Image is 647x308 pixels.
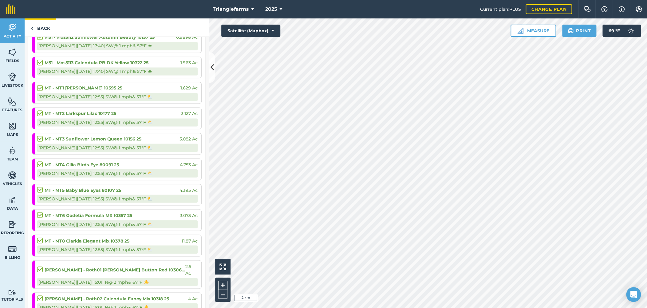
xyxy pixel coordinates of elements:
[562,25,597,37] button: Print
[625,25,637,37] img: svg+xml;base64,PD94bWwgdmVyc2lvbj0iMS4wIiBlbmNvZGluZz0idXRmLTgiPz4KPCEtLSBHZW5lcmF0b3I6IEFkb2JlIE...
[219,263,226,270] img: Four arrows, one pointing top left, one top right, one bottom right and the last bottom left
[8,23,17,32] img: svg+xml;base64,PD94bWwgdmVyc2lvbj0iMS4wIiBlbmNvZGluZz0idXRmLTgiPz4KPCEtLSBHZW5lcmF0b3I6IEFkb2JlIE...
[176,34,198,41] span: 0.9898 Ac
[45,34,155,41] strong: M51 - Mos5112 Sunflower Autumn Beauty 10157 25
[180,187,198,193] span: 4.395 Ac
[618,6,625,13] img: svg+xml;base64,PHN2ZyB4bWxucz0iaHR0cDovL3d3dy53My5vcmcvMjAwMC9zdmciIHdpZHRoPSIxNyIgaGVpZ2h0PSIxNy...
[221,25,280,37] button: Satellite (Mapbox)
[8,195,17,204] img: svg+xml;base64,PD94bWwgdmVyc2lvbj0iMS4wIiBlbmNvZGluZz0idXRmLTgiPz4KPCEtLSBHZW5lcmF0b3I6IEFkb2JlIE...
[37,144,198,152] div: [PERSON_NAME] | [DATE] 12:55 | SW @ 1 mph & 57 ° F ⛅️
[180,136,198,142] span: 5.082 Ac
[37,195,198,203] div: [PERSON_NAME] | [DATE] 12:55 | SW @ 1 mph & 57 ° F ⛅️
[37,42,198,50] div: [PERSON_NAME] | [DATE] 17:40 | SW @ 1 mph & 57 ° F 🌧
[185,263,198,277] span: 2.5 Ac
[45,59,148,66] strong: M51 - Mos5113 Calendula PB DK Yellow 10322 25
[37,278,198,286] div: [PERSON_NAME] | [DATE] 15:01 | N @ 2 mph & 67 ° F ☀️
[180,85,198,91] span: 1.629 Ac
[635,6,642,12] img: A cog icon
[45,136,141,142] strong: MT - MT3 Sunflower Lemon Queen 10156 25
[45,295,169,302] strong: [PERSON_NAME] - Roth02 Calendula Fancy Mix 10318 25
[602,25,641,37] button: 69 °F
[188,295,198,302] span: 4 Ac
[601,6,608,12] img: A question mark icon
[8,171,17,180] img: svg+xml;base64,PD94bWwgdmVyc2lvbj0iMS4wIiBlbmNvZGluZz0idXRmLTgiPz4KPCEtLSBHZW5lcmF0b3I6IEFkb2JlIE...
[583,6,591,12] img: Two speech bubbles overlapping with the left bubble in the forefront
[511,25,556,37] button: Measure
[8,48,17,57] img: svg+xml;base64,PHN2ZyB4bWxucz0iaHR0cDovL3d3dy53My5vcmcvMjAwMC9zdmciIHdpZHRoPSI1NiIgaGVpZ2h0PSI2MC...
[25,18,56,37] a: Back
[213,6,249,13] span: Trianglefarms
[45,237,129,244] strong: MT - MT8 Clarkia Elegant Mix 10378 25
[45,161,119,168] strong: MT - MT4 Gilia Birds-Eye 80091 25
[609,25,620,37] span: 69 ° F
[31,25,34,32] img: svg+xml;base64,PHN2ZyB4bWxucz0iaHR0cDovL3d3dy53My5vcmcvMjAwMC9zdmciIHdpZHRoPSI5IiBoZWlnaHQ9IjI0Ii...
[8,220,17,229] img: svg+xml;base64,PD94bWwgdmVyc2lvbj0iMS4wIiBlbmNvZGluZz0idXRmLTgiPz4KPCEtLSBHZW5lcmF0b3I6IEFkb2JlIE...
[180,161,198,168] span: 4.753 Ac
[526,4,572,14] a: Change plan
[45,266,185,273] strong: [PERSON_NAME] - Roth01 [PERSON_NAME] Button Red 10306 25
[180,59,198,66] span: 1.963 Ac
[6,4,15,14] img: fieldmargin Logo
[517,28,523,34] img: Ruler icon
[37,93,198,101] div: [PERSON_NAME] | [DATE] 12:55 | SW @ 1 mph & 57 ° F ⛅️
[265,6,277,13] span: 2025
[8,290,17,295] img: svg+xml;base64,PD94bWwgdmVyc2lvbj0iMS4wIiBlbmNvZGluZz0idXRmLTgiPz4KPCEtLSBHZW5lcmF0b3I6IEFkb2JlIE...
[45,187,121,193] strong: MT - MT5 Baby Blue Eyes 80107 25
[45,110,116,117] strong: MT - MT2 Larkspur Lilac 10177 25
[37,67,198,75] div: [PERSON_NAME] | [DATE] 17:40 | SW @ 1 mph & 57 ° F 🌧
[626,287,641,302] div: Open Intercom Messenger
[182,237,198,244] span: 11.87 Ac
[37,118,198,126] div: [PERSON_NAME] | [DATE] 12:55 | SW @ 1 mph & 57 ° F ⛅️
[45,85,122,91] strong: MT - MT1 [PERSON_NAME] 10595 25
[37,169,198,177] div: [PERSON_NAME] | [DATE] 12:55 | SW @ 1 mph & 57 ° F ⛅️
[218,290,227,299] button: –
[180,212,198,219] span: 3.073 Ac
[181,110,198,117] span: 3.127 Ac
[8,244,17,254] img: svg+xml;base64,PD94bWwgdmVyc2lvbj0iMS4wIiBlbmNvZGluZz0idXRmLTgiPz4KPCEtLSBHZW5lcmF0b3I6IEFkb2JlIE...
[480,6,521,13] span: Current plan : PLUS
[218,281,227,290] button: +
[8,121,17,131] img: svg+xml;base64,PHN2ZyB4bWxucz0iaHR0cDovL3d3dy53My5vcmcvMjAwMC9zdmciIHdpZHRoPSI1NiIgaGVpZ2h0PSI2MC...
[8,72,17,81] img: svg+xml;base64,PD94bWwgdmVyc2lvbj0iMS4wIiBlbmNvZGluZz0idXRmLTgiPz4KPCEtLSBHZW5lcmF0b3I6IEFkb2JlIE...
[37,245,198,253] div: [PERSON_NAME] | [DATE] 12:55 | SW @ 1 mph & 57 ° F ⛅️
[8,97,17,106] img: svg+xml;base64,PHN2ZyB4bWxucz0iaHR0cDovL3d3dy53My5vcmcvMjAwMC9zdmciIHdpZHRoPSI1NiIgaGVpZ2h0PSI2MC...
[45,212,132,219] strong: MT - MT6 Godetia Formula MX 10357 25
[8,146,17,155] img: svg+xml;base64,PD94bWwgdmVyc2lvbj0iMS4wIiBlbmNvZGluZz0idXRmLTgiPz4KPCEtLSBHZW5lcmF0b3I6IEFkb2JlIE...
[37,220,198,228] div: [PERSON_NAME] | [DATE] 12:55 | SW @ 1 mph & 57 ° F ⛅️
[568,27,574,34] img: svg+xml;base64,PHN2ZyB4bWxucz0iaHR0cDovL3d3dy53My5vcmcvMjAwMC9zdmciIHdpZHRoPSIxOSIgaGVpZ2h0PSIyNC...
